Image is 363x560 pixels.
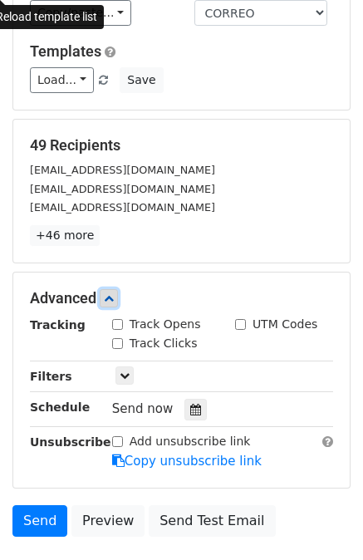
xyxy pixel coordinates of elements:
a: Send Test Email [149,505,275,537]
span: Send now [112,401,174,416]
strong: Schedule [30,400,90,414]
a: Copy unsubscribe link [112,454,262,469]
label: Add unsubscribe link [130,433,251,450]
a: Preview [71,505,145,537]
small: [EMAIL_ADDRESS][DOMAIN_NAME] [30,183,215,195]
label: Track Clicks [130,335,198,352]
div: Widget de chat [280,480,363,560]
iframe: Chat Widget [280,480,363,560]
small: [EMAIL_ADDRESS][DOMAIN_NAME] [30,201,215,214]
h5: 49 Recipients [30,136,333,155]
label: UTM Codes [253,316,317,333]
strong: Filters [30,370,72,383]
a: Templates [30,42,101,60]
a: Load... [30,67,94,93]
a: +46 more [30,225,100,246]
small: [EMAIL_ADDRESS][DOMAIN_NAME] [30,164,215,176]
strong: Tracking [30,318,86,332]
a: Send [12,505,67,537]
button: Save [120,67,163,93]
h5: Advanced [30,289,333,307]
label: Track Opens [130,316,201,333]
strong: Unsubscribe [30,435,111,449]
